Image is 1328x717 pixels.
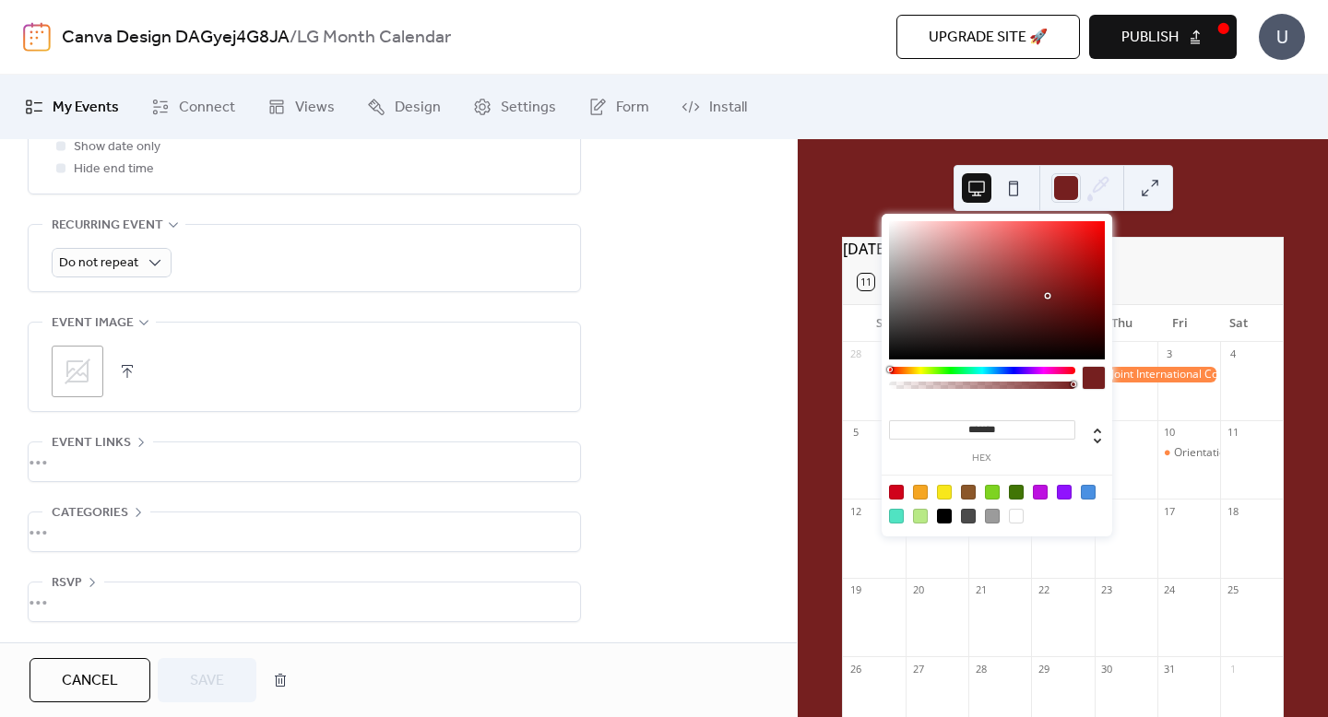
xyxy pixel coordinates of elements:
[52,502,128,524] span: Categories
[29,442,580,481] div: •••
[851,269,936,295] button: 11[DATE]
[62,20,290,55] a: Canva Design DAGyej4G8JA
[297,20,451,55] b: LG Month Calendar
[254,82,349,132] a: Views
[29,512,580,551] div: •••
[1163,583,1177,597] div: 24
[1163,504,1177,518] div: 17
[929,27,1048,49] span: Upgrade site 🚀
[1226,583,1239,597] div: 25
[1209,305,1268,342] div: Sat
[1033,485,1048,500] div: #BD10E0
[1226,504,1239,518] div: 18
[52,346,103,397] div: ;
[1226,426,1239,440] div: 11
[1100,583,1114,597] div: 23
[616,97,649,119] span: Form
[395,97,441,119] span: Design
[985,485,1000,500] div: #7ED321
[1121,27,1179,49] span: Publish
[1089,15,1237,59] button: Publish
[52,572,82,594] span: RSVP
[74,136,160,159] span: Show date only
[858,305,917,342] div: Sun
[937,509,952,523] div: #000000
[501,97,556,119] span: Settings
[1163,662,1177,676] div: 31
[52,312,134,335] span: Event image
[11,82,133,132] a: My Events
[575,82,663,132] a: Form
[23,22,51,52] img: logo
[74,159,154,181] span: Hide end time
[52,215,163,237] span: Recurring event
[848,583,862,597] div: 19
[913,509,928,523] div: #B8E986
[896,15,1080,59] button: Upgrade site 🚀
[848,504,862,518] div: 12
[353,82,455,132] a: Design
[1226,347,1239,361] div: 4
[1163,426,1177,440] div: 10
[1057,485,1072,500] div: #9013FE
[1157,445,1220,461] div: Orientation on Local-International Partnerships for Capacity Development
[30,658,150,702] button: Cancel
[911,583,925,597] div: 20
[53,97,119,119] span: My Events
[1259,14,1305,60] div: U
[961,509,976,523] div: #4A4A4A
[52,432,131,454] span: Event links
[137,82,249,132] a: Connect
[985,509,1000,523] div: #9B9B9B
[62,670,118,692] span: Cancel
[1009,509,1024,523] div: #FFFFFF
[889,509,904,523] div: #50E3C2
[1092,305,1151,342] div: Thu
[1037,583,1050,597] div: 22
[29,582,580,621] div: •••
[848,347,862,361] div: 28
[1100,662,1114,676] div: 30
[913,485,928,500] div: #F5A623
[1009,485,1024,500] div: #417505
[1037,662,1050,676] div: 29
[709,97,747,119] span: Install
[848,426,862,440] div: 5
[1151,305,1210,342] div: Fri
[911,662,925,676] div: 27
[961,485,976,500] div: #8B572A
[848,662,862,676] div: 26
[668,82,761,132] a: Install
[974,583,988,597] div: 21
[843,238,1283,260] div: [DATE]
[1081,485,1096,500] div: #4A90E2
[290,20,297,55] b: /
[1226,662,1239,676] div: 1
[1031,367,1219,382] div: PSPA-EROPA Joint International Conference
[974,662,988,676] div: 28
[459,82,570,132] a: Settings
[1163,347,1177,361] div: 3
[889,485,904,500] div: #D0021B
[295,97,335,119] span: Views
[59,251,138,276] span: Do not repeat
[179,97,235,119] span: Connect
[937,485,952,500] div: #F8E71C
[889,453,1075,464] label: hex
